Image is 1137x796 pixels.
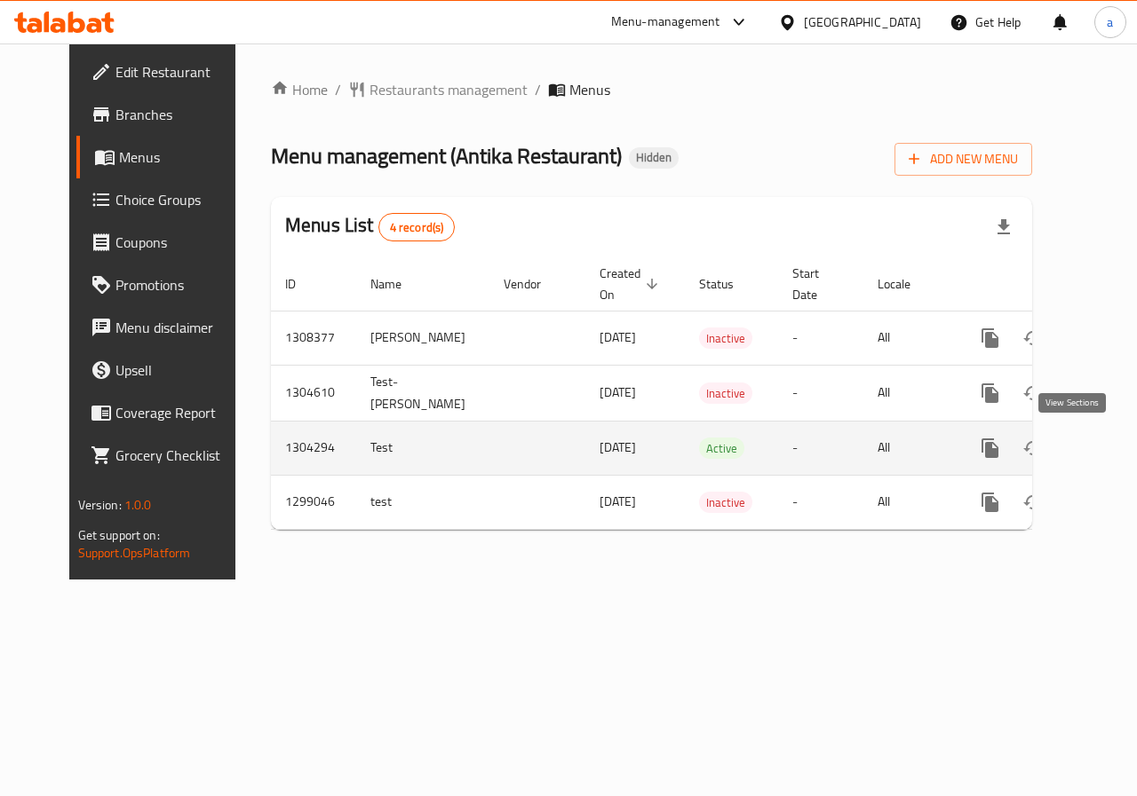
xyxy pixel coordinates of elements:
span: Upsell [115,359,245,381]
a: Edit Restaurant [76,51,259,93]
span: Restaurants management [370,79,528,100]
div: Hidden [629,147,679,169]
span: [DATE] [600,436,636,459]
button: more [969,427,1012,469]
div: Active [699,437,744,459]
td: [PERSON_NAME] [356,311,489,365]
li: / [535,79,541,100]
td: Test [356,421,489,475]
td: 1304294 [271,421,356,475]
div: Inactive [699,327,752,349]
div: [GEOGRAPHIC_DATA] [804,12,921,32]
span: Inactive [699,328,752,349]
a: Home [271,79,328,100]
span: Menus [119,146,245,168]
div: Total records count [378,213,456,241]
td: - [778,311,863,365]
button: more [969,317,1012,359]
td: - [778,365,863,421]
span: Menu management ( Antika Restaurant ) [271,136,622,176]
span: Choice Groups [115,189,245,210]
span: Coupons [115,232,245,253]
button: more [969,481,1012,524]
button: Change Status [1012,372,1054,414]
span: 4 record(s) [379,219,455,236]
div: Inactive [699,382,752,404]
a: Restaurants management [348,79,528,100]
span: Created On [600,263,664,305]
li: / [335,79,341,100]
td: 1299046 [271,475,356,529]
button: Add New Menu [894,143,1032,176]
a: Coverage Report [76,391,259,434]
span: a [1107,12,1113,32]
td: test [356,475,489,529]
span: Menu disclaimer [115,317,245,338]
a: Promotions [76,264,259,306]
a: Choice Groups [76,178,259,221]
td: 1304610 [271,365,356,421]
div: Export file [982,206,1025,248]
span: Menus [569,79,610,100]
span: Active [699,438,744,459]
span: [DATE] [600,326,636,349]
span: Version: [78,493,122,516]
td: Test- [PERSON_NAME] [356,365,489,421]
button: Change Status [1012,481,1054,524]
td: All [863,365,955,421]
nav: breadcrumb [271,79,1032,100]
span: Branches [115,104,245,125]
a: Grocery Checklist [76,434,259,477]
a: Upsell [76,349,259,391]
span: Inactive [699,493,752,513]
span: Promotions [115,274,245,296]
td: - [778,421,863,475]
td: - [778,475,863,529]
a: Branches [76,93,259,136]
td: 1308377 [271,311,356,365]
span: Start Date [792,263,842,305]
a: Menus [76,136,259,178]
span: Locale [878,273,934,295]
span: Get support on: [78,524,160,547]
span: [DATE] [600,490,636,513]
span: Add New Menu [909,148,1018,170]
span: Edit Restaurant [115,61,245,83]
button: more [969,372,1012,414]
span: Hidden [629,150,679,165]
span: Name [370,273,425,295]
td: All [863,421,955,475]
span: Coverage Report [115,402,245,423]
span: Status [699,273,757,295]
button: Change Status [1012,317,1054,359]
span: [DATE] [600,381,636,404]
span: ID [285,273,319,295]
a: Support.OpsPlatform [78,541,191,564]
a: Coupons [76,221,259,264]
td: All [863,475,955,529]
span: 1.0.0 [124,493,152,516]
td: All [863,311,955,365]
h2: Menus List [285,212,455,241]
div: Menu-management [611,12,720,33]
a: Menu disclaimer [76,306,259,349]
div: Inactive [699,492,752,513]
span: Grocery Checklist [115,445,245,466]
button: Change Status [1012,427,1054,469]
span: Vendor [504,273,564,295]
span: Inactive [699,383,752,404]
